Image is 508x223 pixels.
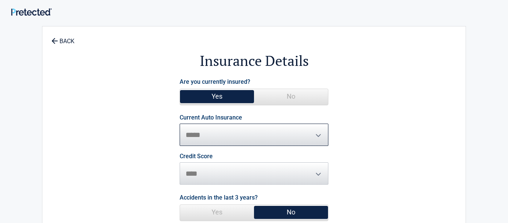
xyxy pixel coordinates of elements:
img: Main Logo [11,8,52,16]
a: BACK [50,31,76,44]
label: Are you currently insured? [180,77,250,87]
span: Yes [180,205,254,220]
span: No [254,205,328,220]
label: Current Auto Insurance [180,115,242,121]
span: Yes [180,89,254,104]
label: Credit Score [180,153,213,159]
h2: Insurance Details [83,51,425,70]
span: No [254,89,328,104]
label: Accidents in the last 3 years? [180,192,258,203]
